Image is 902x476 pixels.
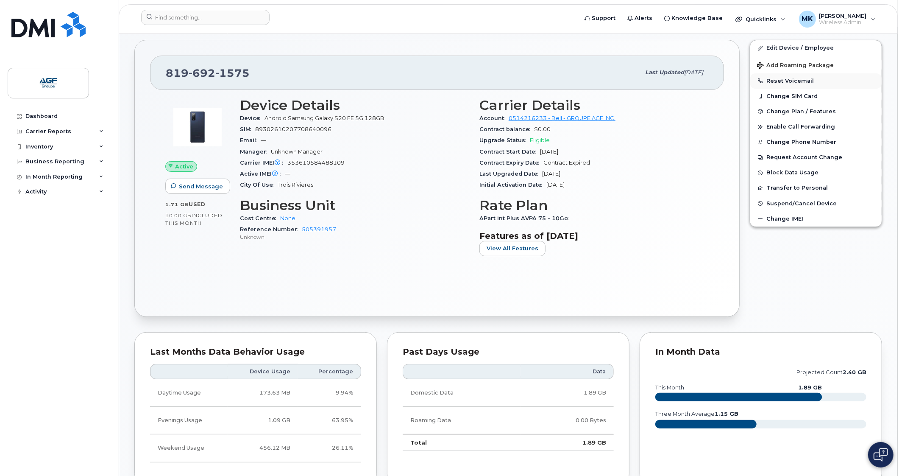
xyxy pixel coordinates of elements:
[150,407,228,434] td: Evenings Usage
[479,215,573,221] span: APart int Plus AVPA 75 - 10Go
[298,364,361,379] th: Percentage
[819,12,867,19] span: [PERSON_NAME]
[479,126,534,132] span: Contract balance
[750,40,882,56] a: Edit Device / Employee
[521,407,614,434] td: 0.00 Bytes
[819,19,867,26] span: Wireless Admin
[521,434,614,451] td: 1.89 GB
[302,226,336,232] a: 505391957
[240,171,285,177] span: Active IMEI
[150,407,361,434] tr: Weekdays from 6:00pm to 8:00am
[645,69,684,76] span: Last updated
[766,124,835,130] span: Enable Call Forwarding
[802,14,813,24] span: MK
[179,182,223,190] span: Send Message
[150,379,228,407] td: Daytime Usage
[403,407,521,434] td: Roaming Data
[684,69,703,76] span: [DATE]
[766,108,836,115] span: Change Plan / Features
[874,448,888,462] img: Open chat
[479,171,542,177] span: Last Upgraded Date
[141,10,270,25] input: Find something...
[165,179,230,194] button: Send Message
[403,379,521,407] td: Domestic Data
[729,11,791,28] div: Quicklinks
[750,73,882,89] button: Reset Voicemail
[215,67,250,79] span: 1575
[658,10,729,27] a: Knowledge Base
[165,212,223,226] span: included this month
[240,160,287,166] span: Carrier IMEI
[298,379,361,407] td: 9.94%
[165,202,189,207] span: 1.71 GB
[166,67,250,79] span: 819
[671,14,723,22] span: Knowledge Base
[592,14,615,22] span: Support
[240,126,255,132] span: SIM
[750,119,882,134] button: Enable Call Forwarding
[264,115,384,121] span: Android Samsung Galaxy S20 FE 5G 128GB
[240,233,469,241] p: Unknown
[479,115,509,121] span: Account
[479,160,543,166] span: Contract Expiry Date
[757,62,834,70] span: Add Roaming Package
[278,182,313,188] span: Trois Rivieres
[796,369,866,375] text: projected count
[750,89,882,104] button: Change SIM Card
[298,407,361,434] td: 63.95%
[240,115,264,121] span: Device
[240,215,280,221] span: Cost Centre
[798,384,822,391] text: 1.89 GB
[228,364,298,379] th: Device Usage
[543,160,590,166] span: Contract Expired
[750,150,882,165] button: Request Account Change
[403,348,614,356] div: Past Days Usage
[843,369,866,375] tspan: 2.40 GB
[750,134,882,150] button: Change Phone Number
[655,384,684,391] text: this month
[479,98,709,113] h3: Carrier Details
[750,211,882,227] button: Change IMEI
[175,162,193,171] span: Active
[479,137,530,143] span: Upgrade Status
[479,198,709,213] h3: Rate Plan
[287,160,345,166] span: 353610584488109
[766,200,837,207] span: Suspend/Cancel Device
[509,115,615,121] a: 0514216233 - Bell - GROUPE AGF INC.
[240,98,469,113] h3: Device Details
[255,126,331,132] span: 89302610207708640096
[150,434,361,462] tr: Friday from 6:00pm to Monday 8:00am
[750,165,882,180] button: Block Data Usage
[530,137,550,143] span: Eligible
[479,148,540,155] span: Contract Start Date
[750,196,882,211] button: Suspend/Cancel Device
[487,244,538,252] span: View All Features
[542,171,560,177] span: [DATE]
[240,198,469,213] h3: Business Unit
[189,201,206,207] span: used
[240,226,302,232] span: Reference Number
[750,56,882,73] button: Add Roaming Package
[750,104,882,119] button: Change Plan / Features
[540,148,558,155] span: [DATE]
[715,411,738,417] tspan: 1.15 GB
[546,182,565,188] span: [DATE]
[285,171,290,177] span: —
[521,364,614,379] th: Data
[228,434,298,462] td: 456.12 MB
[793,11,882,28] div: Mehdi Kaid
[298,434,361,462] td: 26.11%
[228,379,298,407] td: 173.63 MB
[150,348,361,356] div: Last Months Data Behavior Usage
[479,231,709,241] h3: Features as of [DATE]
[521,379,614,407] td: 1.89 GB
[479,241,546,256] button: View All Features
[240,148,271,155] span: Manager
[479,182,546,188] span: Initial Activation Date
[150,434,228,462] td: Weekend Usage
[750,180,882,196] button: Transfer to Personal
[403,434,521,451] td: Total
[271,148,323,155] span: Unknown Manager
[534,126,551,132] span: $0.00
[240,182,278,188] span: City Of Use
